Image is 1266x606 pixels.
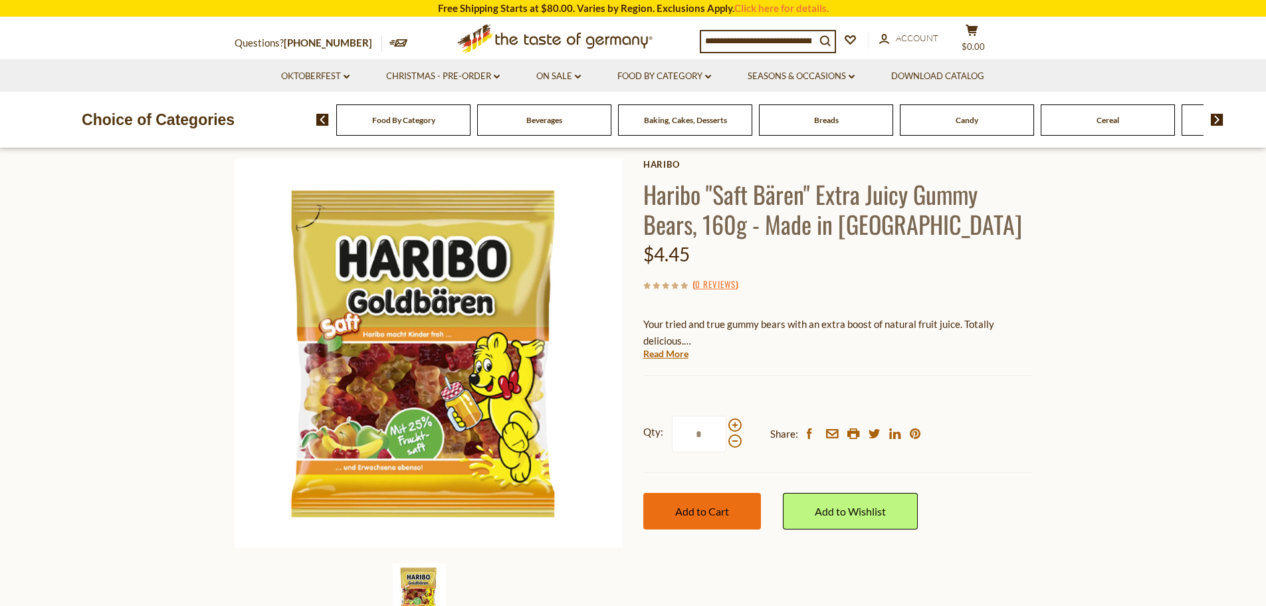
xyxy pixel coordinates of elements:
[695,277,736,292] a: 0 Reviews
[386,69,500,84] a: Christmas - PRE-ORDER
[814,115,839,125] a: Breads
[643,347,688,361] a: Read More
[672,416,726,452] input: Qty:
[952,24,992,57] button: $0.00
[643,424,663,440] strong: Qty:
[770,426,798,442] span: Share:
[526,115,562,125] a: Beverages
[956,115,978,125] a: Candy
[644,115,727,125] a: Baking, Cakes, Desserts
[372,115,435,125] a: Food By Category
[692,277,738,291] span: ( )
[896,33,938,43] span: Account
[284,37,372,49] a: [PHONE_NUMBER]
[891,69,984,84] a: Download Catalog
[643,493,761,530] button: Add to Cart
[1097,115,1119,125] a: Cereal
[734,2,829,14] a: Click here for details.
[235,35,382,52] p: Questions?
[643,316,1032,349] p: Your tried and true gummy bears with an extra boost of natural fruit juice. Totally delicious.
[879,31,938,46] a: Account
[643,243,690,265] span: $4.45
[675,505,729,518] span: Add to Cart
[617,69,711,84] a: Food By Category
[783,493,918,530] a: Add to Wishlist
[1211,114,1223,126] img: next arrow
[316,114,329,126] img: previous arrow
[748,69,855,84] a: Seasons & Occasions
[536,69,581,84] a: On Sale
[643,179,1032,239] h1: Haribo "Saft Bären" Extra Juicy Gummy Bears, 160g - Made in [GEOGRAPHIC_DATA]
[235,159,623,548] img: Haribo Saft Baren Extra Juicy
[281,69,350,84] a: Oktoberfest
[643,159,1032,170] a: Haribo
[962,41,985,52] span: $0.00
